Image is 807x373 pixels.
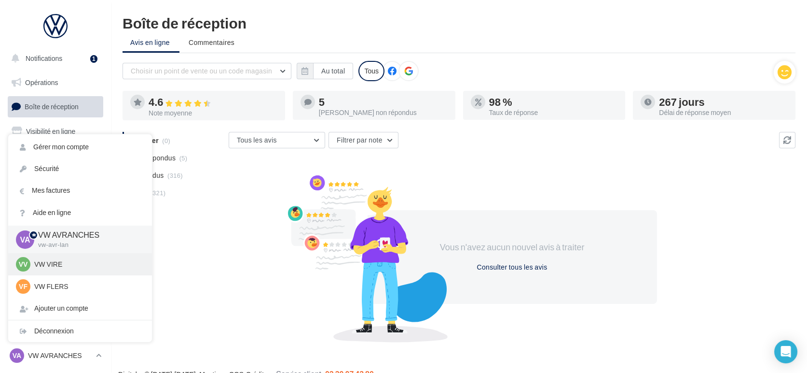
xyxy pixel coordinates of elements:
[6,48,101,69] button: Notifications 1
[25,78,58,86] span: Opérations
[297,63,353,79] button: Au total
[8,202,152,224] a: Aide en ligne
[8,180,152,201] a: Mes factures
[20,234,30,245] span: VA
[6,273,105,302] a: Campagnes DataOnDemand
[25,102,79,111] span: Boîte de réception
[489,97,618,107] div: 98 %
[38,241,137,249] p: vw-avr-lan
[6,72,105,93] a: Opérations
[358,61,384,81] div: Tous
[774,340,797,363] div: Open Intercom Messenger
[319,109,448,116] div: [PERSON_NAME] non répondus
[659,97,788,107] div: 267 jours
[90,55,97,63] div: 1
[6,193,105,214] a: Médiathèque
[659,109,788,116] div: Délai de réponse moyen
[6,96,105,117] a: Boîte de réception
[8,346,103,365] a: VA VW AVRANCHES
[131,67,272,75] span: Choisir un point de vente ou un code magasin
[149,110,277,116] div: Note moyenne
[19,282,27,291] span: VF
[8,136,152,158] a: Gérer mon compte
[6,169,105,189] a: Contacts
[8,320,152,342] div: Déconnexion
[313,63,353,79] button: Au total
[237,136,277,144] span: Tous les avis
[6,121,105,142] a: Visibilité en ligne
[429,241,595,254] div: Vous n'avez aucun nouvel avis à traiter
[123,15,795,30] div: Boîte de réception
[6,145,105,166] a: Campagnes
[319,97,448,107] div: 5
[26,127,75,135] span: Visibilité en ligne
[26,54,62,62] span: Notifications
[6,217,105,238] a: Calendrier
[167,172,183,179] span: (316)
[149,97,277,108] div: 4.6
[150,189,165,197] span: (321)
[34,259,140,269] p: VW VIRE
[489,109,618,116] div: Taux de réponse
[34,282,140,291] p: VW FLERS
[8,158,152,180] a: Sécurité
[8,298,152,319] div: Ajouter un compte
[13,351,21,360] span: VA
[38,230,137,241] p: VW AVRANCHES
[229,132,325,148] button: Tous les avis
[132,153,176,163] span: Non répondus
[189,38,234,47] span: Commentaires
[328,132,398,148] button: Filtrer par note
[19,259,28,269] span: VV
[473,261,551,273] button: Consulter tous les avis
[28,351,92,360] p: VW AVRANCHES
[179,154,188,162] span: (5)
[123,63,291,79] button: Choisir un point de vente ou un code magasin
[6,241,105,270] a: PLV et print personnalisable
